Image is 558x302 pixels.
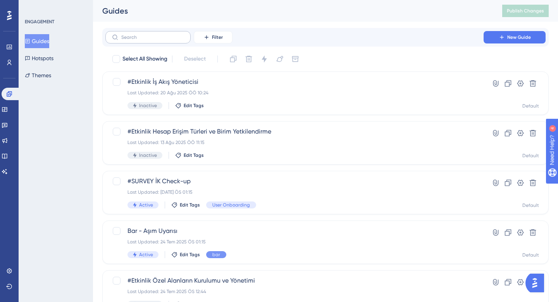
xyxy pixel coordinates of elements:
[127,77,462,87] span: #Etkinlik İş Akış Yöneticisi
[139,152,157,158] span: Inactive
[25,19,54,25] div: ENGAGEMENT
[25,51,53,65] button: Hotspots
[171,252,200,258] button: Edit Tags
[522,202,539,208] div: Default
[525,271,549,295] iframe: UserGuiding AI Assistant Launcher
[102,5,483,16] div: Guides
[212,34,223,40] span: Filter
[171,202,200,208] button: Edit Tags
[122,54,167,64] span: Select All Showing
[194,31,232,43] button: Filter
[212,202,250,208] span: User Onboarding
[127,239,462,245] div: Last Updated: 24 Tem 2025 ÖS 01:15
[121,35,184,40] input: Search
[127,177,462,186] span: #SURVEY İK Check-up
[54,4,56,10] div: 4
[18,2,48,11] span: Need Help?
[127,189,462,195] div: Last Updated: [DATE] ÖS 01:15
[139,102,157,109] span: Inactive
[184,152,204,158] span: Edit Tags
[127,226,462,236] span: Bar - Aşım Uyarısı
[127,139,462,146] div: Last Updated: 13 Ağu 2025 ÖÖ 11:15
[522,252,539,258] div: Default
[139,202,153,208] span: Active
[127,276,462,285] span: #Etkinlik Özel Alanların Kurulumu ve Yönetimi
[175,102,204,109] button: Edit Tags
[484,31,546,43] button: New Guide
[127,288,462,295] div: Last Updated: 24 Tem 2025 ÖS 12:44
[180,252,200,258] span: Edit Tags
[212,252,220,258] span: bar
[184,54,206,64] span: Deselect
[175,152,204,158] button: Edit Tags
[139,252,153,258] span: Active
[25,68,51,82] button: Themes
[184,102,204,109] span: Edit Tags
[507,34,531,40] span: New Guide
[25,34,49,48] button: Guides
[177,52,213,66] button: Deselect
[127,90,462,96] div: Last Updated: 20 Ağu 2025 ÖÖ 10:24
[180,202,200,208] span: Edit Tags
[502,5,549,17] button: Publish Changes
[127,127,462,136] span: #Etkinlik Hesap Erişim Türleri ve Birim Yetkilendirme
[522,103,539,109] div: Default
[507,8,544,14] span: Publish Changes
[522,153,539,159] div: Default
